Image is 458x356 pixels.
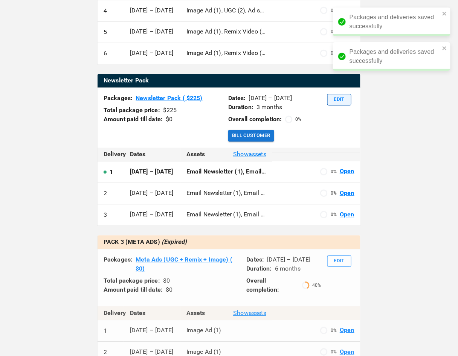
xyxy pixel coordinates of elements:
p: Packages: [104,94,133,103]
div: $ 0 [166,115,173,124]
div: Packages and deliveries saved successfully [350,47,440,65]
a: Open [340,211,354,219]
p: Image Ad (1) [186,327,266,335]
p: 0 % [331,50,337,57]
a: Open [340,326,354,335]
td: [DATE] – [DATE] [124,22,180,43]
th: PACK 3 (META ADS) [98,236,360,250]
th: Dates [124,148,180,162]
p: Amount paid till date: [104,286,163,295]
div: $ 225 [163,106,177,115]
p: Image Ad (1), UGC (2), Ad setup (3), Ad campaign optimisation (2) [186,6,266,15]
div: Packages and deliveries saved successfully [350,13,440,31]
p: [DATE] – [DATE] [249,94,292,103]
a: Open [340,167,354,176]
p: 0 % [331,349,337,356]
td: [DATE] – [DATE] [124,161,180,183]
th: Delivery [98,148,124,162]
td: [DATE] – [DATE] [124,204,180,226]
div: $ 0 [163,277,170,286]
th: Delivery [98,307,124,321]
span: Show assets [233,309,266,318]
p: Duration: [228,103,253,112]
p: 2 [104,189,107,198]
p: Amount paid till date: [104,115,163,124]
p: 3 months [256,103,282,112]
table: active packages table [98,74,360,88]
p: Image Ad (1), Remix Video (1), UGC (2), Ad setup (4), Ad campaign optimisation (2) [186,28,266,37]
p: 6 months [275,265,301,274]
td: [DATE] – [DATE] [124,43,180,65]
a: Open [340,189,354,198]
td: [DATE] – [DATE] [124,0,180,22]
p: 0 % [331,169,337,175]
p: Dates: [228,94,246,103]
th: Newsletter Pack [98,74,360,88]
p: Total package price: [104,277,160,286]
p: 1 [104,327,107,336]
div: Assets [186,309,266,318]
p: [DATE] – [DATE] [267,256,311,265]
p: 5 [104,28,107,37]
span: (Expired) [162,239,187,246]
p: Dates: [247,256,264,265]
p: Email Newsletter (1), Email setup (1) [186,189,266,198]
span: Show assets [233,150,266,159]
p: 3 [104,211,107,220]
button: close [442,11,447,18]
td: [DATE] – [DATE] [124,320,180,342]
button: Edit [327,256,351,267]
button: Edit [327,94,351,106]
p: Packages: [104,256,133,274]
p: 0 % [331,190,337,197]
th: Dates [124,307,180,321]
p: 40 % [313,282,321,289]
p: 4 [104,6,107,15]
a: Newsletter Pack ( $225) [136,94,202,103]
p: Image Ad (1), Remix Video (2), UGC (2), Ad setup (5), Ad campaign optimisation (2) [186,49,266,58]
p: Duration: [247,265,272,274]
p: 6 [104,49,107,58]
button: Bill Customer [228,130,274,142]
p: Total package price: [104,106,160,115]
p: 0 % [331,327,337,334]
p: Overall completion: [228,115,282,124]
p: 0 % [331,29,337,35]
table: active packages table [98,236,360,250]
p: 0 % [331,211,337,218]
a: Meta Ads (UGC + Remix + Image) ( $0) [136,256,240,274]
p: Email Newsletter (1), Email setup (1) [186,211,266,219]
p: 0 % [296,116,302,123]
p: Overall completion: [247,277,299,295]
div: $ 0 [166,286,173,295]
p: 0 % [331,7,337,14]
button: close [442,45,447,52]
div: Assets [186,150,266,159]
p: 1 [110,168,113,177]
td: [DATE] – [DATE] [124,183,180,204]
p: Email Newsletter (1), Email setup (1) [186,168,266,176]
